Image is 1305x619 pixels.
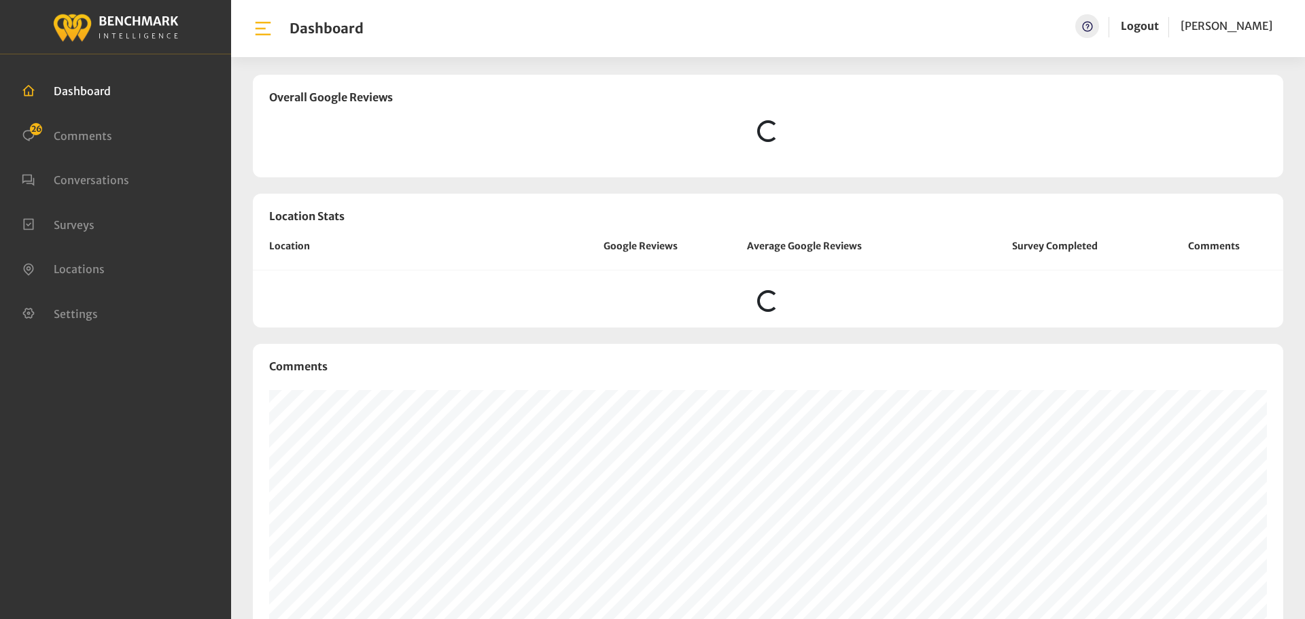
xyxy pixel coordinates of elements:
a: [PERSON_NAME] [1181,14,1272,38]
a: Locations [22,261,105,275]
span: Locations [54,262,105,276]
span: [PERSON_NAME] [1181,19,1272,33]
a: Logout [1121,14,1159,38]
a: Settings [22,306,98,319]
span: Surveys [54,217,94,231]
span: Comments [54,128,112,142]
a: Logout [1121,19,1159,33]
h3: Overall Google Reviews [269,91,1267,104]
a: Conversations [22,172,129,185]
span: Dashboard [54,84,111,98]
th: Survey Completed [964,239,1145,270]
th: Average Google Reviews [731,239,964,270]
h3: Location Stats [253,194,1283,239]
th: Comments [1145,239,1283,270]
h3: Comments [269,360,1267,373]
img: benchmark [52,10,179,43]
th: Location [253,239,551,270]
a: Surveys [22,217,94,230]
th: Google Reviews [551,239,731,270]
span: Conversations [54,173,129,187]
h1: Dashboard [290,20,364,37]
span: 26 [30,123,42,135]
a: Comments 26 [22,128,112,141]
img: bar [253,18,273,39]
a: Dashboard [22,83,111,96]
span: Settings [54,306,98,320]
